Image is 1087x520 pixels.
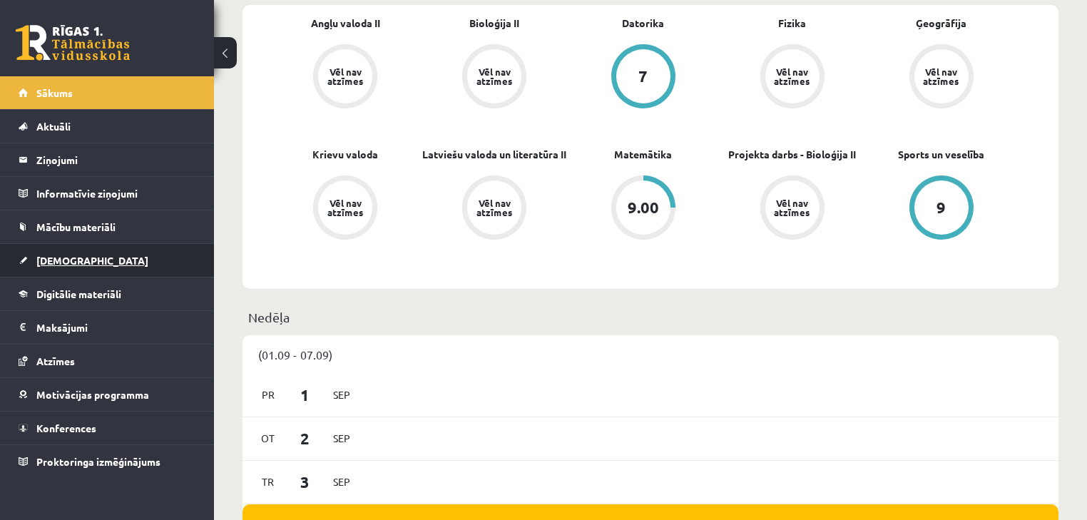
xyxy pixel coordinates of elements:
a: Vēl nav atzīmes [718,44,867,111]
span: Konferences [36,422,96,434]
div: Vēl nav atzīmes [325,67,365,86]
a: Vēl nav atzīmes [271,175,420,243]
a: Projekta darbs - Bioloģija II [728,147,856,162]
a: Matemātika [614,147,672,162]
span: 1 [283,383,327,407]
a: Datorika [622,16,664,31]
a: Maksājumi [19,311,196,344]
a: Fizika [778,16,806,31]
legend: Maksājumi [36,311,196,344]
a: Aktuāli [19,110,196,143]
a: Konferences [19,412,196,444]
a: Vēl nav atzīmes [420,44,569,111]
div: Vēl nav atzīmes [474,67,514,86]
p: Nedēļa [248,307,1053,327]
a: Vēl nav atzīmes [718,175,867,243]
a: 7 [569,44,718,111]
a: Rīgas 1. Tālmācības vidusskola [16,25,130,61]
span: Proktoringa izmēģinājums [36,455,160,468]
a: Vēl nav atzīmes [867,44,1016,111]
div: (01.09 - 07.09) [243,335,1058,374]
a: Motivācijas programma [19,378,196,411]
a: Latviešu valoda un literatūra II [422,147,566,162]
div: 7 [638,68,648,84]
span: Sākums [36,86,73,99]
div: Vēl nav atzīmes [325,198,365,217]
a: Digitālie materiāli [19,277,196,310]
span: Ot [253,427,283,449]
span: Motivācijas programma [36,388,149,401]
div: Vēl nav atzīmes [772,67,812,86]
a: Ģeogrāfija [916,16,966,31]
span: Pr [253,384,283,406]
div: 9.00 [628,200,659,215]
a: Mācību materiāli [19,210,196,243]
a: Atzīmes [19,345,196,377]
div: 9 [937,200,946,215]
a: Ziņojumi [19,143,196,176]
a: [DEMOGRAPHIC_DATA] [19,244,196,277]
a: Krievu valoda [312,147,378,162]
div: Vēl nav atzīmes [922,67,961,86]
span: [DEMOGRAPHIC_DATA] [36,254,148,267]
span: Atzīmes [36,355,75,367]
span: Sep [327,471,357,493]
span: Sep [327,384,357,406]
a: Informatīvie ziņojumi [19,177,196,210]
a: Vēl nav atzīmes [271,44,420,111]
span: 2 [283,427,327,450]
span: Tr [253,471,283,493]
span: Digitālie materiāli [36,287,121,300]
a: Proktoringa izmēģinājums [19,445,196,478]
a: Sākums [19,76,196,109]
span: Aktuāli [36,120,71,133]
span: 3 [283,470,327,494]
a: Bioloģija II [469,16,519,31]
div: Vēl nav atzīmes [474,198,514,217]
a: 9.00 [569,175,718,243]
a: 9 [867,175,1016,243]
legend: Ziņojumi [36,143,196,176]
a: Angļu valoda II [311,16,380,31]
span: Sep [327,427,357,449]
a: Vēl nav atzīmes [420,175,569,243]
a: Sports un veselība [898,147,984,162]
div: Vēl nav atzīmes [772,198,812,217]
span: Mācību materiāli [36,220,116,233]
legend: Informatīvie ziņojumi [36,177,196,210]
